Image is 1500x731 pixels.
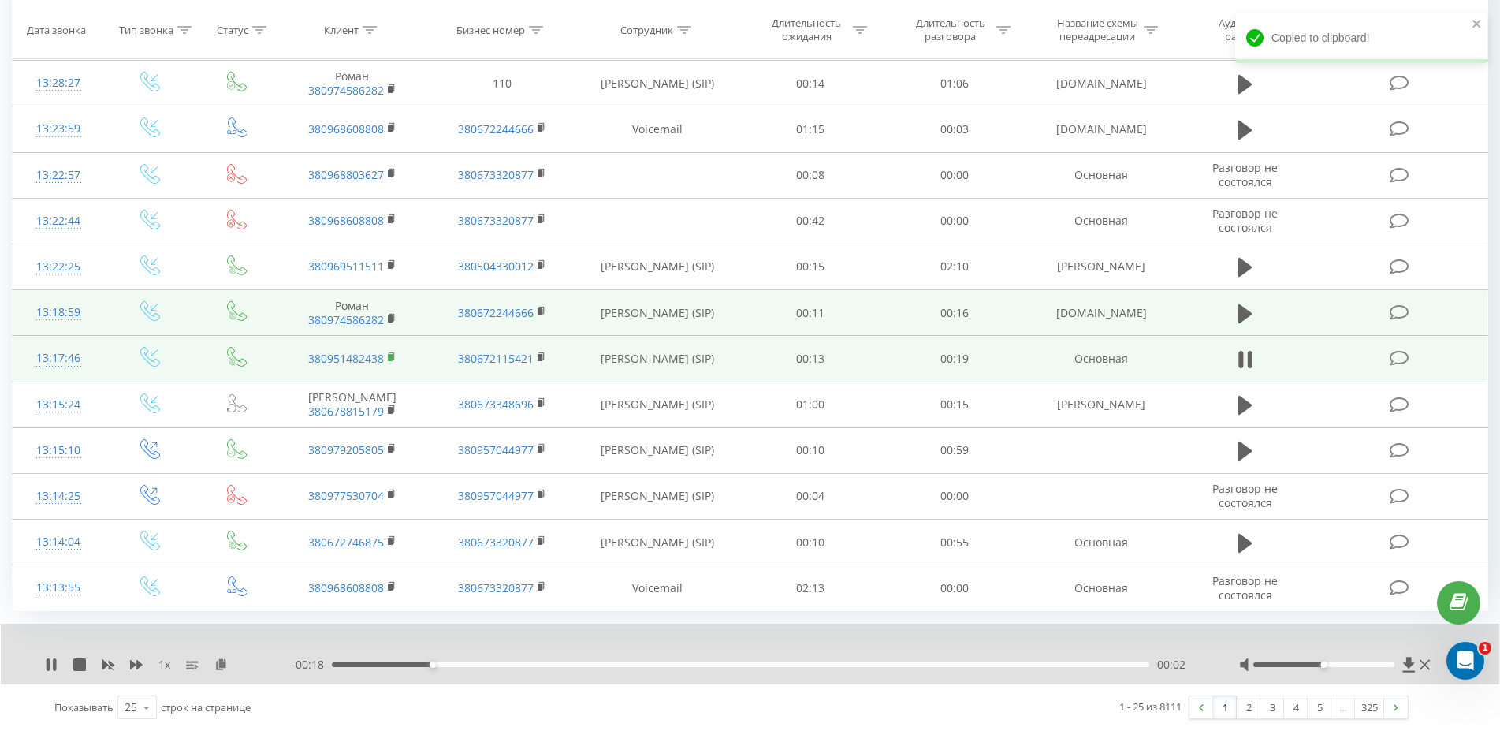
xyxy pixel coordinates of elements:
[1026,290,1176,336] td: [DOMAIN_NAME]
[308,442,384,457] a: 380979205805
[1237,696,1260,718] a: 2
[739,106,883,152] td: 01:15
[1472,17,1483,32] button: close
[308,535,384,550] a: 380672746875
[277,290,427,336] td: Роман
[324,23,359,36] div: Клиент
[1026,244,1176,289] td: [PERSON_NAME]
[577,106,739,152] td: Voicemail
[1446,642,1484,680] iframe: Intercom live chat
[458,397,534,412] a: 380673348696
[458,580,534,595] a: 380673320877
[28,206,88,237] div: 13:22:44
[308,213,384,228] a: 380968608808
[1479,642,1491,655] span: 1
[577,520,739,565] td: [PERSON_NAME] (SIP)
[882,473,1026,519] td: 00:00
[308,83,384,98] a: 380974586282
[1331,696,1355,718] div: …
[577,473,739,519] td: [PERSON_NAME] (SIP)
[882,290,1026,336] td: 00:16
[28,114,88,144] div: 13:23:59
[1321,662,1327,668] div: Accessibility label
[1026,565,1176,611] td: Основная
[882,244,1026,289] td: 02:10
[739,336,883,382] td: 00:13
[1055,17,1140,43] div: Название схемы переадресации
[27,23,86,36] div: Дата звонка
[458,488,534,503] a: 380957044977
[308,488,384,503] a: 380977530704
[125,699,137,715] div: 25
[458,259,534,274] a: 380504330012
[1284,696,1308,718] a: 4
[458,167,534,182] a: 380673320877
[882,106,1026,152] td: 00:03
[1026,198,1176,244] td: Основная
[620,23,673,36] div: Сотрудник
[1235,13,1487,63] div: Copied to clipboard!
[308,404,384,419] a: 380678815179
[1157,657,1185,673] span: 00:02
[456,23,525,36] div: Бизнес номер
[882,198,1026,244] td: 00:00
[458,305,534,320] a: 380672244666
[28,572,88,603] div: 13:13:55
[458,121,534,136] a: 380672244666
[908,17,992,43] div: Длительность разговора
[765,17,849,43] div: Длительность ожидания
[882,565,1026,611] td: 00:00
[1026,152,1176,198] td: Основная
[1308,696,1331,718] a: 5
[28,527,88,558] div: 13:14:04
[54,700,114,714] span: Показывать
[28,435,88,466] div: 13:15:10
[161,700,251,714] span: строк на странице
[292,657,332,673] span: - 00:18
[430,662,436,668] div: Accessibility label
[277,61,427,106] td: Роман
[739,427,883,473] td: 00:10
[308,259,384,274] a: 380969511511
[28,68,88,99] div: 13:28:27
[1355,696,1384,718] a: 325
[1213,696,1237,718] a: 1
[458,213,534,228] a: 380673320877
[1260,696,1284,718] a: 3
[308,121,384,136] a: 380968608808
[28,390,88,420] div: 13:15:24
[1212,573,1278,602] span: Разговор не состоялся
[1026,106,1176,152] td: [DOMAIN_NAME]
[427,61,577,106] td: 110
[1026,336,1176,382] td: Основная
[882,61,1026,106] td: 01:06
[119,23,173,36] div: Тип звонка
[28,160,88,191] div: 13:22:57
[28,481,88,512] div: 13:14:25
[1200,17,1302,43] div: Аудиозапись разговора
[739,520,883,565] td: 00:10
[739,198,883,244] td: 00:42
[308,580,384,595] a: 380968608808
[882,152,1026,198] td: 00:00
[577,427,739,473] td: [PERSON_NAME] (SIP)
[739,565,883,611] td: 02:13
[577,244,739,289] td: [PERSON_NAME] (SIP)
[308,351,384,366] a: 380951482438
[28,297,88,328] div: 13:18:59
[577,61,739,106] td: [PERSON_NAME] (SIP)
[739,382,883,427] td: 01:00
[458,351,534,366] a: 380672115421
[458,535,534,550] a: 380673320877
[739,152,883,198] td: 00:08
[277,382,427,427] td: [PERSON_NAME]
[1119,699,1182,714] div: 1 - 25 из 8111
[882,382,1026,427] td: 00:15
[308,167,384,182] a: 380968803627
[882,336,1026,382] td: 00:19
[577,382,739,427] td: [PERSON_NAME] (SIP)
[28,252,88,282] div: 13:22:25
[739,244,883,289] td: 00:15
[158,657,170,673] span: 1 x
[577,290,739,336] td: [PERSON_NAME] (SIP)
